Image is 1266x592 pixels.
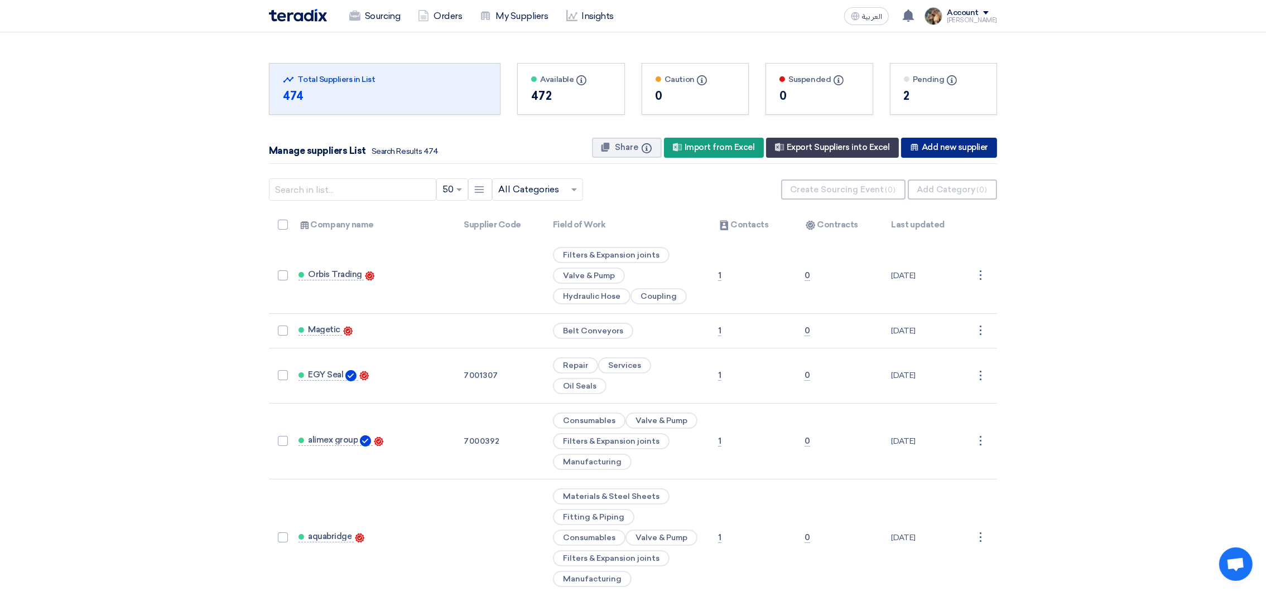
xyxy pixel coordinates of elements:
div: Import from Excel [664,138,764,158]
a: Orbis Trading [299,270,364,280]
span: Valve & Pump [553,268,625,284]
div: Manage suppliers List [269,144,438,158]
a: alimex group Verified Account [299,435,373,446]
span: Valve & Pump [625,530,697,546]
span: 0 [805,326,810,336]
td: [DATE] [883,348,972,403]
button: Add Category(0) [908,179,997,200]
th: Field of Work [544,212,710,238]
span: Belt Conveyors [553,323,633,339]
span: 0 [805,532,810,543]
span: 1 [718,436,721,447]
div: 2 [904,88,984,104]
span: 1 [718,270,721,281]
div: ⋮ [971,367,989,385]
button: العربية [844,7,889,25]
span: Fitting & Piping [553,509,634,525]
span: Manufacturing [553,571,632,587]
td: [DATE] [883,313,972,348]
img: Verified Account [345,370,357,381]
td: [DATE] [883,238,972,314]
span: 0 [805,370,810,381]
div: ⋮ [971,528,989,546]
a: aquabridge [299,532,354,542]
span: Manufacturing [553,454,632,470]
span: Valve & Pump [625,413,697,429]
div: 474 [283,88,487,104]
div: Available [531,74,611,85]
div: Add new supplier [901,138,997,158]
a: Orders [409,4,471,28]
th: Contracts [796,212,882,238]
span: Filters & Expansion joints [553,247,670,263]
span: Hydraulic Hose [553,288,630,304]
td: 7000392 [455,403,544,479]
span: 1 [718,326,721,336]
span: (0) [885,186,896,194]
td: 7001307 [455,348,544,403]
div: 0 [656,88,735,104]
span: (0) [976,186,987,194]
span: 1 [718,370,721,381]
img: file_1710751448746.jpg [925,7,942,25]
span: 1 [718,532,721,543]
a: Sourcing [340,4,409,28]
a: EGY Seal Verified Account [299,370,359,381]
td: [DATE] [883,403,972,479]
div: ⋮ [971,322,989,339]
a: Magetic [299,325,343,336]
span: العربية [862,13,882,21]
div: ⋮ [971,432,989,450]
a: Insights [557,4,623,28]
span: Share [615,142,638,152]
a: Open chat [1219,547,1253,581]
span: aquabridge [308,532,352,541]
div: [PERSON_NAME] [947,17,997,23]
span: 0 [805,436,810,447]
input: Search in list... [269,178,436,201]
button: Create Sourcing Event(0) [781,179,906,200]
span: Consumables [553,530,625,546]
div: 0 [779,88,859,104]
img: Teradix logo [269,9,327,22]
div: Caution [656,74,735,85]
div: Total Suppliers in List [283,74,487,85]
a: My Suppliers [471,4,557,28]
button: Share [592,138,662,158]
span: Services [598,357,651,373]
span: Oil Seals [553,378,606,394]
div: Suspended [779,74,859,85]
span: 0 [805,270,810,281]
div: 472 [531,88,611,104]
th: Company name [290,212,455,238]
div: ⋮ [971,266,989,284]
span: Coupling [630,288,687,304]
span: Materials & Steel Sheets [553,488,670,504]
span: 50 [442,183,454,196]
span: EGY Seal [308,370,343,379]
th: Contacts [709,212,796,238]
div: Export Suppliers into Excel [766,138,899,158]
span: Filters & Expansion joints [553,433,670,449]
span: Repair [553,357,598,373]
span: Filters & Expansion joints [553,550,670,566]
span: Search Results 474 [372,147,438,156]
span: alimex group [308,435,358,444]
span: Orbis Trading [308,270,362,279]
th: Supplier Code [455,212,544,238]
span: Consumables [553,413,625,429]
div: Pending [904,74,984,85]
img: Verified Account [360,435,371,447]
div: Account [947,8,979,18]
th: Last updated [883,212,972,238]
span: Magetic [308,325,340,334]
